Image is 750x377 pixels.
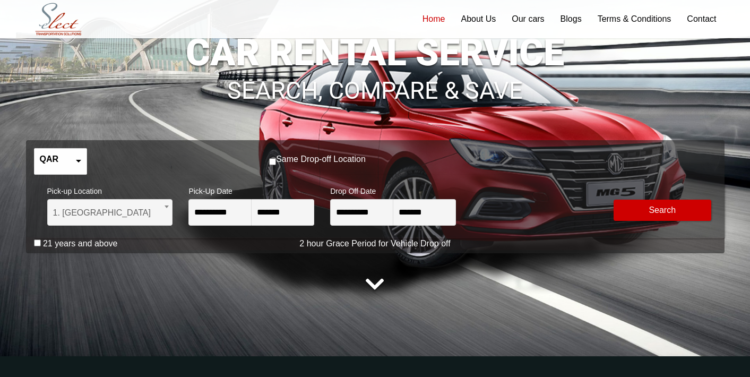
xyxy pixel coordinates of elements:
[43,238,118,249] label: 21 years and above
[47,199,173,226] span: 1. Hamad International Airport
[188,180,314,199] span: Pick-Up Date
[40,154,59,165] label: QAR
[276,154,366,165] label: Same Drop-off Location
[26,34,725,71] h1: CAR RENTAL SERVICE
[29,1,88,38] img: Select Rent a Car
[47,180,173,199] span: Pick-up Location
[614,200,711,221] button: Modify Search
[26,237,725,250] p: 2 hour Grace Period for Vehicle Drop off
[53,200,167,226] span: 1. Hamad International Airport
[330,180,456,199] span: Drop Off Date
[26,63,725,103] h1: SEARCH, COMPARE & SAVE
